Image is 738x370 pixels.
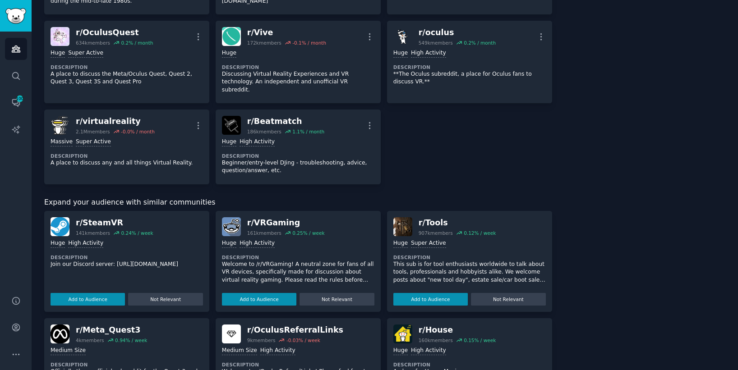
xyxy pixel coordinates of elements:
[51,293,125,306] button: Add to Audience
[68,49,103,58] div: Super Active
[5,91,27,114] a: 100
[44,197,215,208] span: Expand your audience with similar communities
[292,40,326,46] div: -0.1 % / month
[247,230,281,236] div: 161k members
[51,153,203,159] dt: Description
[411,239,446,248] div: Super Active
[115,337,147,343] div: 0.94 % / week
[393,293,468,306] button: Add to Audience
[216,110,381,184] a: Beatmatchr/Beatmatch186kmembers1.1% / monthHugeHigh ActivityDescriptionBeginner/entry-level DJing...
[247,324,343,336] div: r/ OculusReferralLinks
[247,116,324,127] div: r/ Beatmatch
[419,27,496,38] div: r/ oculus
[51,70,203,86] p: A place to discuss the Meta/Oculus Quest, Quest 2, Quest 3, Quest 3S and Quest Pro
[51,217,69,236] img: SteamVR
[393,49,408,58] div: Huge
[393,254,546,260] dt: Description
[471,293,545,306] button: Not Relevant
[286,337,320,343] div: -0.03 % / week
[76,324,147,336] div: r/ Meta_Quest3
[222,159,374,175] p: Beginner/entry-level DJing - troubleshooting, advice, question/answer, etc.
[222,64,374,70] dt: Description
[51,254,203,260] dt: Description
[51,64,203,70] dt: Description
[76,138,111,146] div: Super Active
[51,116,69,135] img: virtualreality
[51,324,69,343] img: Meta_Quest3
[240,138,275,146] div: High Activity
[51,27,69,46] img: OculusQuest
[393,64,546,70] dt: Description
[419,217,496,228] div: r/ Tools
[128,293,203,306] button: Not Relevant
[76,40,110,46] div: 634k members
[51,239,65,248] div: Huge
[464,40,496,46] div: 0.2 % / month
[44,21,209,103] a: OculusQuestr/OculusQuest634kmembers0.2% / monthHugeSuper ActiveDescriptionA place to discuss the ...
[51,260,203,269] p: Join our Discord server: [URL][DOMAIN_NAME]
[76,116,155,127] div: r/ virtualreality
[247,40,281,46] div: 172k members
[222,70,374,94] p: Discussing Virtual Reality Experiences and VR technology. An independent and unofficial VR subred...
[464,230,496,236] div: 0.12 % / week
[222,138,236,146] div: Huge
[121,230,153,236] div: 0.24 % / week
[76,337,104,343] div: 4k members
[51,138,73,146] div: Massive
[419,230,453,236] div: 907k members
[411,347,446,355] div: High Activity
[51,347,86,355] div: Medium Size
[76,230,110,236] div: 141k members
[240,239,275,248] div: High Activity
[222,217,241,236] img: VRGaming
[222,260,374,284] p: Welcome to /r/VRGaming! A neutral zone for fans of all VR devices, specifically made for discussi...
[121,40,153,46] div: 0.2 % / month
[121,128,155,135] div: -0.0 % / month
[393,260,546,284] p: This sub is for tool enthusiasts worldwide to talk about tools, professionals and hobbyists alike...
[44,110,209,184] a: virtualrealityr/virtualreality2.1Mmembers-0.0% / monthMassiveSuper ActiveDescriptionA place to di...
[411,49,446,58] div: High Activity
[419,324,496,336] div: r/ House
[222,27,241,46] img: Vive
[393,217,412,236] img: Tools
[419,40,453,46] div: 549k members
[222,239,236,248] div: Huge
[393,27,412,46] img: oculus
[76,27,153,38] div: r/ OculusQuest
[260,347,295,355] div: High Activity
[222,254,374,260] dt: Description
[76,128,110,135] div: 2.1M members
[247,217,325,228] div: r/ VRGaming
[68,239,103,248] div: High Activity
[51,361,203,368] dt: Description
[5,8,26,24] img: GummySearch logo
[419,337,453,343] div: 160k members
[247,128,281,135] div: 186k members
[76,217,153,228] div: r/ SteamVR
[393,324,412,343] img: House
[222,153,374,159] dt: Description
[222,347,257,355] div: Medium Size
[292,230,324,236] div: 0.25 % / week
[222,324,241,343] img: OculusReferralLinks
[247,27,326,38] div: r/ Vive
[216,21,381,103] a: Viver/Vive172kmembers-0.1% / monthHugeDescriptionDiscussing Virtual Reality Experiences and VR te...
[222,49,236,58] div: Huge
[393,239,408,248] div: Huge
[393,347,408,355] div: Huge
[247,337,276,343] div: 9k members
[222,293,296,306] button: Add to Audience
[300,293,374,306] button: Not Relevant
[222,116,241,135] img: Beatmatch
[464,337,496,343] div: 0.15 % / week
[16,96,24,102] span: 100
[51,49,65,58] div: Huge
[292,128,324,135] div: 1.1 % / month
[222,361,374,368] dt: Description
[393,361,546,368] dt: Description
[51,159,203,167] p: A place to discuss any and all things Virtual Reality.
[393,70,546,86] p: **The Oculus subreddit, a place for Oculus fans to discuss VR.**
[387,21,552,103] a: oculusr/oculus549kmembers0.2% / monthHugeHigh ActivityDescription**The Oculus subreddit, a place ...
